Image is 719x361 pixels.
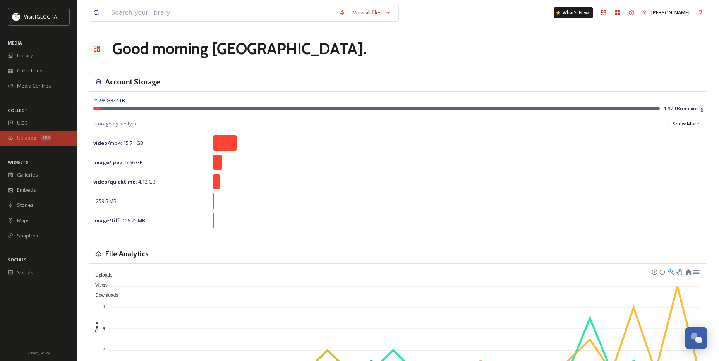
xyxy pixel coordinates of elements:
[107,4,335,21] input: Search your library
[93,198,117,205] span: 259.8 MB
[93,120,138,127] span: Storage by file type
[89,292,118,298] span: Downloads
[105,248,149,260] h3: File Analytics
[668,268,674,275] div: Selection Zoom
[693,268,699,275] div: Menu
[89,272,112,278] span: Uploads
[40,135,52,141] div: 108
[554,7,593,18] a: What's New
[112,37,367,60] h1: Good morning [GEOGRAPHIC_DATA] .
[89,282,108,288] span: Views
[659,269,664,274] div: Zoom Out
[93,198,95,205] strong: :
[8,40,22,46] span: MEDIA
[93,217,145,224] span: 106.75 MB
[17,134,36,142] span: Uploads
[662,116,703,131] button: Show More
[8,257,27,263] span: SOCIALS
[93,159,124,166] strong: image/jpeg :
[103,283,105,287] tspan: 8
[94,320,99,333] text: Count
[103,325,105,330] tspan: 4
[17,269,33,276] span: Socials
[17,52,33,59] span: Library
[27,351,50,356] span: Privacy Policy
[103,347,105,352] tspan: 2
[93,217,121,224] strong: image/tiff :
[349,5,395,20] a: View all files
[17,232,38,239] span: SnapLink
[17,82,51,89] span: Media Centres
[93,178,156,185] span: 4.12 GB
[8,159,28,165] span: WIDGETS
[27,348,50,357] a: Privacy Policy
[17,186,36,194] span: Embeds
[17,201,34,209] span: Stories
[93,159,143,166] span: 5.66 GB
[105,76,160,88] h3: Account Storage
[103,304,105,309] tspan: 6
[17,171,38,179] span: Galleries
[93,139,122,146] strong: video/mp4 :
[93,97,125,104] span: 25.98 GB / 2 TB
[17,67,43,74] span: Collections
[8,107,27,113] span: COLLECT
[93,178,137,185] strong: video/quicktime :
[685,327,707,349] button: Open Chat
[676,269,681,274] div: Panning
[651,269,657,274] div: Zoom In
[664,105,703,112] span: 1.97 TB remaining
[651,9,690,16] span: [PERSON_NAME]
[24,13,84,20] span: Visit [GEOGRAPHIC_DATA]
[685,268,692,275] div: Reset Zoom
[93,139,143,146] span: 15.71 GB
[638,5,693,20] a: [PERSON_NAME]
[17,119,27,127] span: UGC
[12,13,20,21] img: download%20(3).png
[17,217,30,224] span: Maps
